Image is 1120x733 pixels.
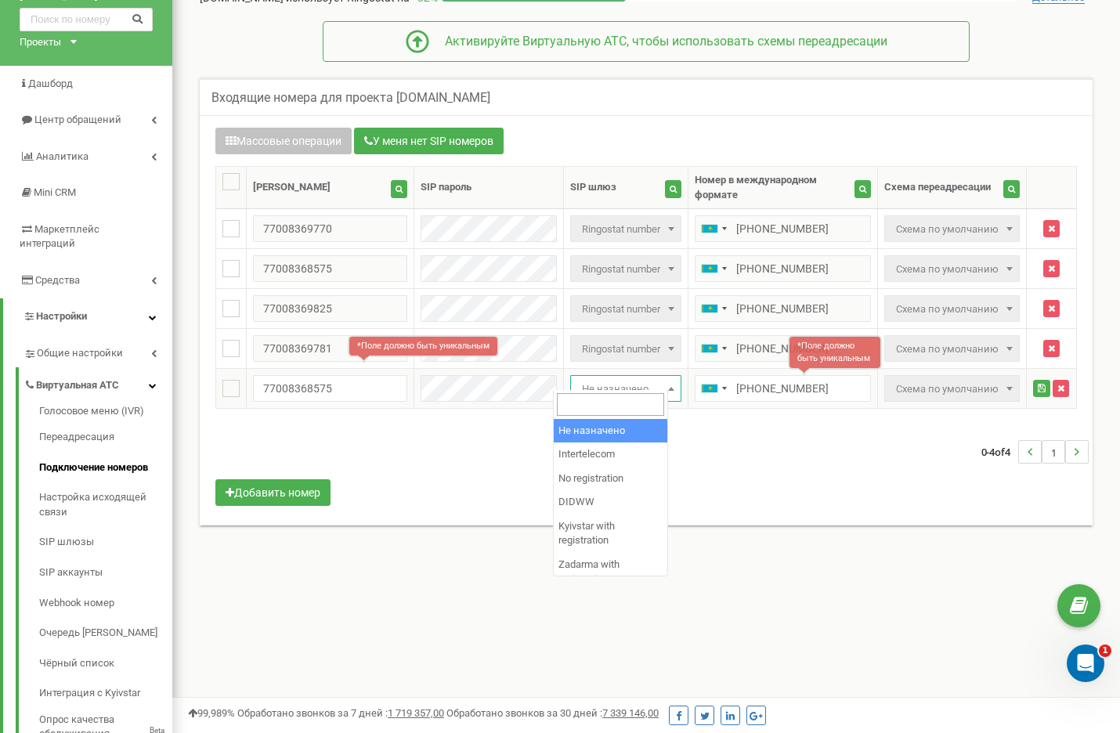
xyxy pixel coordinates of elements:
span: Дашборд [28,78,73,89]
span: Ringostat number [570,335,681,362]
input: Поиск по номеру [20,8,153,31]
span: Обработано звонков за 30 дней : [446,707,659,719]
span: Не назначено [570,375,681,402]
span: Так как продукт Виртуальная АТС отключен, все звонки будут переадресованы на резервную схему пере... [884,215,1020,242]
span: Так как продукт Виртуальная АТС отключен, все звонки будут переадресованы на резервную схему пере... [884,335,1020,362]
div: Схема переадресации [884,180,991,195]
span: Так как продукт Виртуальная АТС отключен, все звонки будут переадресованы на резервную схему пере... [890,338,1014,360]
input: 8 (771) 000 9998 [695,375,871,402]
span: Средства [35,274,80,286]
li: Kyivstar with registration [554,515,667,553]
a: Подключение номеров [39,453,172,483]
div: Telephone country code [695,256,732,281]
span: Ringostat number [576,338,676,360]
input: 8 (771) 000 9998 [695,295,871,322]
li: DIDWW [554,490,667,515]
span: Настройки [36,310,87,322]
li: Intertelecom [554,442,667,467]
span: Так как продукт Виртуальная АТС отключен, все звонки будут переадресованы на резервную схему пере... [890,298,1014,320]
input: 8 (771) 000 9998 [695,335,871,362]
u: 1 719 357,00 [388,707,444,719]
a: Виртуальная АТС [23,367,172,399]
div: SIP шлюз [570,180,616,195]
div: [PERSON_NAME] [253,180,331,195]
div: Номер в международном формате [695,173,853,202]
span: of [995,445,1005,459]
li: Не назначено [554,419,667,443]
u: 7 339 146,00 [602,707,659,719]
span: 0-4 4 [981,440,1018,464]
li: 1 [1042,440,1065,464]
nav: ... [981,424,1089,479]
span: 1 [1099,645,1111,657]
div: *Поле должно быть уникальным [348,335,499,357]
button: Save [1033,380,1050,397]
a: Голосовое меню (IVR) [39,404,172,423]
span: Не назначено [576,378,676,400]
a: Очередь [PERSON_NAME] [39,618,172,648]
div: Telephone country code [695,376,732,401]
div: Проекты [20,35,61,50]
span: Так как продукт Виртуальная АТС отключен, все звонки будут переадресованы на резервную схему пере... [884,375,1020,402]
span: Так как продукт Виртуальная АТС отключен, все звонки будут переадресованы на резервную схему пере... [890,218,1014,240]
a: Чёрный список [39,648,172,679]
div: *Поле должно быть уникальным [788,335,882,369]
span: Так как продукт Виртуальная АТС отключен, все звонки будут переадресованы на резервную схему пере... [890,258,1014,280]
span: Ringostat number [576,258,676,280]
span: Аналитика [36,150,89,162]
span: Так как продукт Виртуальная АТС отключен, все звонки будут переадресованы на резервную схему пере... [890,378,1014,400]
li: Zadarma with registration [554,553,667,591]
h5: Входящие номера для проекта [DOMAIN_NAME] [211,91,490,105]
a: SIP шлюзы [39,527,172,558]
span: 99,989% [188,707,235,719]
a: Настройка исходящей связи [39,482,172,527]
input: 8 (771) 000 9998 [695,215,871,242]
span: Виртуальная АТС [36,378,119,393]
span: Ringostat number [576,218,676,240]
a: Общие настройки [23,335,172,367]
button: Удалить [1053,380,1069,397]
span: Так как продукт Виртуальная АТС отключен, все звонки будут переадресованы на резервную схему пере... [884,255,1020,282]
a: Настройки [3,298,172,335]
input: 8 (771) 000 9998 [695,255,871,282]
div: Telephone country code [695,296,732,321]
li: No registration [554,467,667,491]
span: Ringostat number [570,215,681,242]
div: Активируйте Виртуальную АТС, чтобы использовать схемы переадресации [429,33,887,51]
iframe: Intercom live chat [1067,645,1104,682]
span: Центр обращений [34,114,121,125]
span: Mini CRM [34,186,76,198]
span: Общие настройки [37,346,123,361]
button: Добавить номер [215,479,331,506]
button: Массовые операции [215,128,352,154]
span: Обработано звонков за 7 дней : [237,707,444,719]
span: Ringostat number [576,298,676,320]
span: Маркетплейс интеграций [20,223,99,250]
div: Telephone country code [695,216,732,241]
span: Ringostat number [570,295,681,322]
a: Переадресация [39,422,172,453]
th: SIP пароль [414,167,564,209]
a: Webhook номер [39,588,172,619]
a: Интеграция с Kyivstar [39,678,172,709]
span: Так как продукт Виртуальная АТС отключен, все звонки будут переадресованы на резервную схему пере... [884,295,1020,322]
a: SIP аккаунты [39,558,172,588]
div: Telephone country code [695,336,732,361]
span: Ringostat number [570,255,681,282]
button: У меня нет SIP номеров [354,128,504,154]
